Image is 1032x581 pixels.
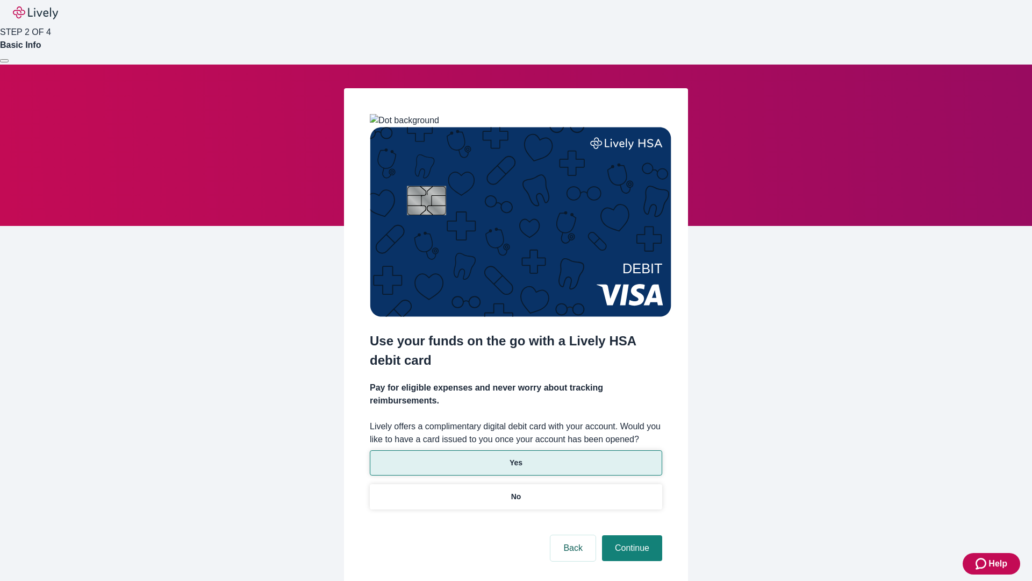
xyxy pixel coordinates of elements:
[510,457,522,469] p: Yes
[13,6,58,19] img: Lively
[550,535,596,561] button: Back
[976,557,988,570] svg: Zendesk support icon
[511,491,521,502] p: No
[370,381,662,407] h4: Pay for eligible expenses and never worry about tracking reimbursements.
[370,114,439,127] img: Dot background
[370,331,662,370] h2: Use your funds on the go with a Lively HSA debit card
[602,535,662,561] button: Continue
[963,553,1020,575] button: Zendesk support iconHelp
[370,484,662,509] button: No
[370,450,662,476] button: Yes
[370,127,671,317] img: Debit card
[988,557,1007,570] span: Help
[370,420,662,446] label: Lively offers a complimentary digital debit card with your account. Would you like to have a card...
